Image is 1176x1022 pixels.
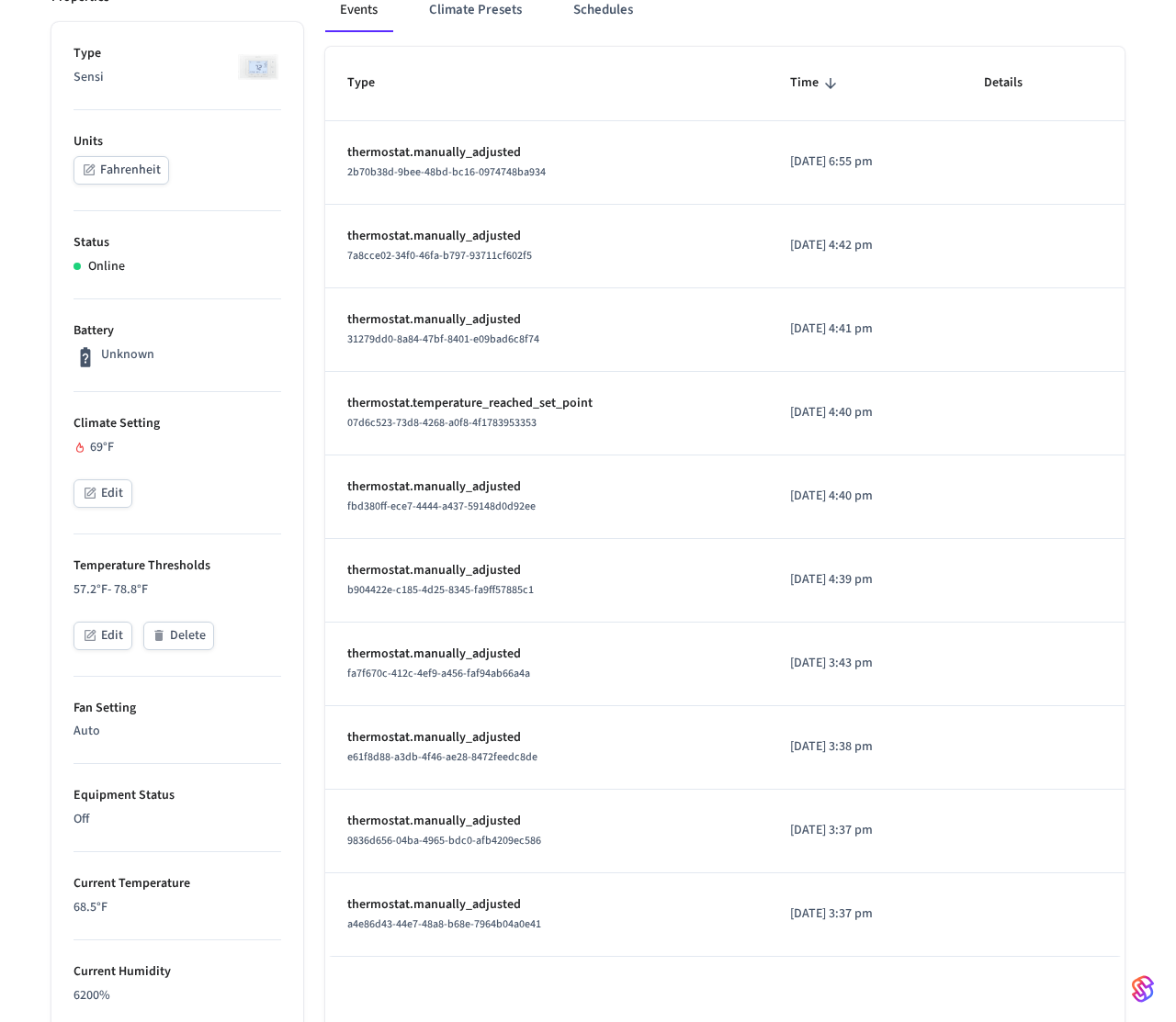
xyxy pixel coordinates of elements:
[73,68,281,87] p: Sensi
[790,403,940,422] p: [DATE] 4:40 pm
[347,582,534,598] span: b904422e-c185-4d25-8345-fa9ff57885c1
[347,248,532,264] span: 7a8cce02-34f0-46fa-b797-93711cf602f5
[143,622,214,650] button: Delete
[790,904,940,924] p: [DATE] 3:37 pm
[73,810,281,829] p: Off
[790,236,940,255] p: [DATE] 4:42 pm
[73,556,281,576] p: Temperature Thresholds
[347,164,546,180] span: 2b70b38d-9bee-48bd-bc16-0974748ba934
[73,874,281,893] p: Current Temperature
[347,415,537,431] span: 07d6c523-73d8-4268-a0f8-4f1783953353
[73,44,281,63] p: Type
[73,580,281,600] p: 57.2 °F - 78.8 °F
[347,477,746,497] p: thermostat.manually_adjusted
[790,737,940,757] p: [DATE] 3:38 pm
[347,666,530,681] span: fa7f670c-412c-4ef9-a456-faf94ab66a4a
[73,962,281,982] p: Current Humidity
[347,812,746,831] p: thermostat.manually_adjusted
[790,320,940,339] p: [DATE] 4:41 pm
[790,69,842,97] span: Time
[1132,974,1154,1004] img: SeamLogoGradient.69752ec5.svg
[984,69,1046,97] span: Details
[790,654,940,673] p: [DATE] 3:43 pm
[347,645,746,664] p: thermostat.manually_adjusted
[347,749,537,765] span: e61f8d88-a3db-4f46-ae28-8472feedc8de
[73,132,281,152] p: Units
[325,47,1125,956] table: sticky table
[347,916,541,932] span: a4e86d43-44e7-48a8-b68e-7964b04a0e41
[73,321,281,341] p: Battery
[347,331,539,347] span: 31279dd0-8a84-47bf-8401-e09bad6c8f74
[790,487,940,506] p: [DATE] 4:40 pm
[347,143,746,163] p: thermostat.manually_adjusted
[73,986,281,1005] p: 6200%
[347,895,746,915] p: thermostat.manually_adjusted
[73,722,281,741] p: Auto
[790,821,940,840] p: [DATE] 3:37 pm
[73,699,281,718] p: Fan Setting
[790,152,940,172] p: [DATE] 6:55 pm
[88,257,125,276] p: Online
[347,499,536,514] span: fbd380ff-ece7-4444-a437-59148d0d92ee
[101,345,154,365] p: Unknown
[73,156,169,185] button: Fahrenheit
[73,479,132,508] button: Edit
[73,438,281,457] div: 69 °F
[347,561,746,580] p: thermostat.manually_adjusted
[347,728,746,747] p: thermostat.manually_adjusted
[73,622,132,650] button: Edit
[73,233,281,253] p: Status
[347,394,746,413] p: thermostat.temperature_reached_set_point
[347,833,541,848] span: 9836d656-04ba-4965-bdc0-afb4209ec586
[347,227,746,246] p: thermostat.manually_adjusted
[347,69,399,97] span: Type
[347,310,746,330] p: thermostat.manually_adjusted
[73,898,281,917] p: 68.5 °F
[235,44,281,90] img: Sensi Smart Thermostat (White)
[73,786,281,805] p: Equipment Status
[73,414,281,433] p: Climate Setting
[790,570,940,590] p: [DATE] 4:39 pm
